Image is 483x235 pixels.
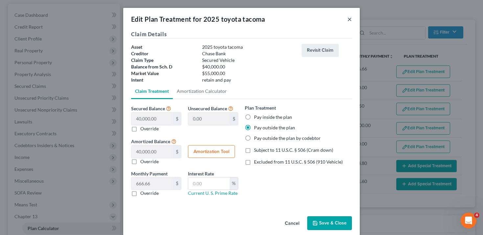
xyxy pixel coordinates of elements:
[199,70,298,77] div: $55,000.00
[254,114,292,120] label: Pay inside the plan
[131,106,165,111] span: Secured Balance
[173,113,181,125] div: $
[131,139,170,144] span: Amortized Balance
[128,44,199,50] div: Asset
[302,44,339,57] button: Revisit Claim
[199,77,298,83] div: retain and pay
[245,104,276,111] label: Plan Treatment
[188,106,227,111] span: Unsecured Balance
[188,170,214,177] label: Interest Rate
[140,190,159,196] label: Override
[128,50,199,57] div: Creditor
[230,177,238,190] div: %
[254,159,343,165] span: Excluded from 11 U.S.C. § 506 (910 Vehicle)
[461,213,476,228] iframe: Intercom live chat
[199,64,298,70] div: $40,000.00
[131,83,173,99] a: Claim Treatment
[140,158,159,165] label: Override
[128,57,199,64] div: Claim Type
[131,113,173,125] input: 0.00
[128,70,199,77] div: Market Value
[307,216,352,230] button: Save & Close
[199,44,298,50] div: 2025 toyota tacoma
[347,15,352,23] button: ×
[131,145,173,158] input: 0.00
[173,177,181,190] div: $
[254,124,295,131] label: Pay outside the plan
[131,30,352,39] h5: Claim Details
[254,147,333,153] span: Subject to 11 U.S.C. § 506 (Cram down)
[140,125,159,132] label: Override
[173,83,231,99] a: Amortization Calculator
[199,50,298,57] div: Chase Bank
[230,113,238,125] div: $
[131,14,265,24] div: Edit Plan Treatment for 2025 toyota tacoma
[131,170,168,177] label: Monthly Payment
[188,177,230,190] input: 0.00
[199,57,298,64] div: Secured Vehicle
[474,213,479,218] span: 4
[131,177,173,190] input: 0.00
[188,113,230,125] input: 0.00
[280,217,305,230] button: Cancel
[173,145,181,158] div: $
[188,145,235,158] button: Amortization Tool
[128,64,199,70] div: Balance from Sch. D
[254,135,321,142] label: Pay outside the plan by codebtor
[188,190,238,196] a: Current U. S. Prime Rate
[128,77,199,83] div: Intent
